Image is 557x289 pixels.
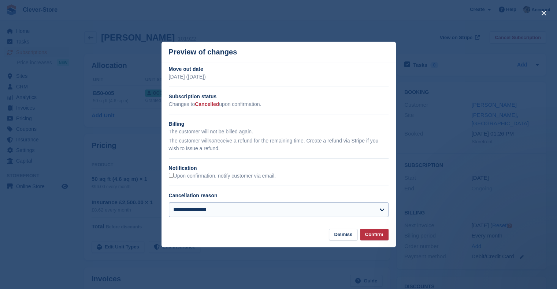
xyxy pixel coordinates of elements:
[169,100,389,108] p: Changes to upon confirmation.
[169,48,237,56] p: Preview of changes
[169,173,174,178] input: Upon confirmation, notify customer via email.
[195,101,219,107] span: Cancelled
[169,73,389,81] p: [DATE] ([DATE])
[360,229,389,241] button: Confirm
[169,128,389,136] p: The customer will not be billed again.
[329,229,357,241] button: Dismiss
[169,137,389,152] p: The customer will receive a refund for the remaining time. Create a refund via Stripe if you wish...
[169,193,218,198] label: Cancellation reason
[169,173,276,179] label: Upon confirmation, notify customer via email.
[169,93,389,100] h2: Subscription status
[538,7,550,19] button: close
[169,164,389,172] h2: Notification
[169,120,389,128] h2: Billing
[169,65,389,73] h2: Move out date
[208,138,215,144] em: not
